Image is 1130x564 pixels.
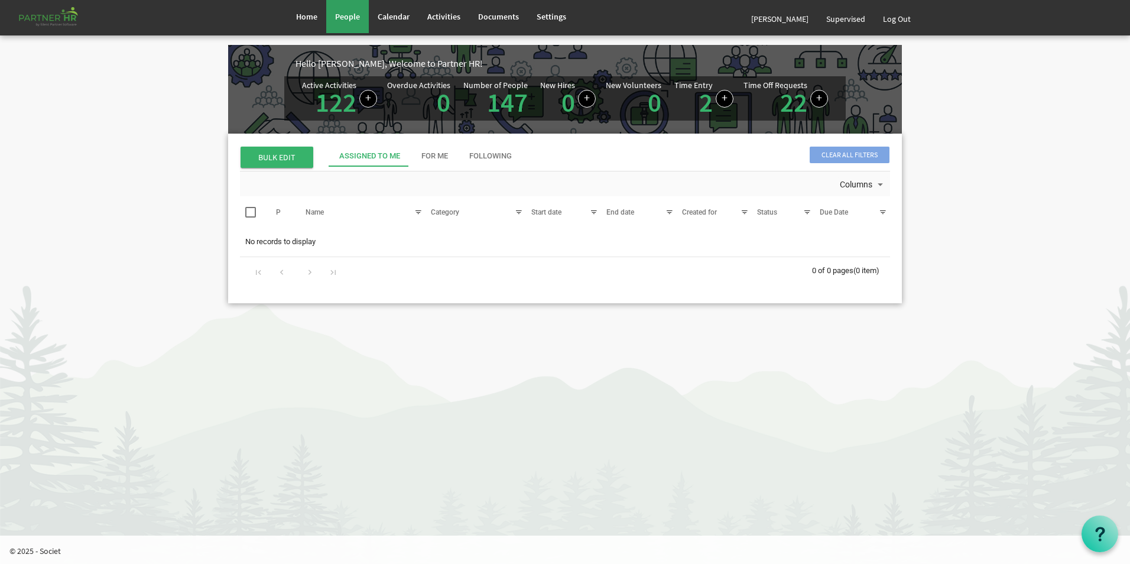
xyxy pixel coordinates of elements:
div: Columns [837,171,888,196]
a: Create a new Activity [359,90,377,108]
span: P [276,208,281,216]
div: New Hires [540,81,575,89]
a: 0 [437,86,450,119]
div: Active Activities [302,81,356,89]
div: Go to next page [302,263,318,280]
span: 0 of 0 pages [812,266,853,275]
div: Go to last page [325,263,341,280]
div: Activities assigned to you for which the Due Date is passed [387,81,453,116]
div: Assigned To Me [339,151,400,162]
div: Number of active Activities in Partner HR [302,81,377,116]
div: Overdue Activities [387,81,450,89]
div: Number of active time off requests [743,81,828,116]
span: Documents [478,11,519,22]
a: Log hours [716,90,733,108]
span: Name [306,208,324,216]
span: Created for [682,208,717,216]
div: Hello [PERSON_NAME], Welcome to Partner HR! [296,57,902,70]
span: Category [431,208,459,216]
span: End date [606,208,634,216]
p: © 2025 - Societ [9,545,1130,557]
span: Settings [537,11,566,22]
span: Clear all filters [810,147,889,163]
a: 0 [561,86,575,119]
span: Home [296,11,317,22]
a: 147 [487,86,528,119]
div: Time Entry [674,81,713,89]
div: Following [469,151,512,162]
a: [PERSON_NAME] [742,2,817,35]
div: 0 of 0 pages (0 item) [812,257,890,282]
span: Calendar [378,11,410,22]
div: Number of Time Entries [674,81,733,116]
span: Status [757,208,777,216]
a: 22 [780,86,807,119]
a: 122 [316,86,356,119]
div: Go to previous page [274,263,290,280]
a: Add new person to Partner HR [578,90,596,108]
a: Supervised [817,2,874,35]
a: Create a new time off request [810,90,828,108]
span: Start date [531,208,561,216]
a: 2 [699,86,713,119]
div: Go to first page [251,263,267,280]
span: Columns [839,177,874,192]
div: Volunteer hired in the last 7 days [606,81,664,116]
td: No records to display [240,231,890,253]
span: (0 item) [853,266,879,275]
span: Supervised [826,14,865,24]
div: Time Off Requests [743,81,807,89]
a: Log Out [874,2,920,35]
div: Total number of active people in Partner HR [463,81,531,116]
div: tab-header [329,145,979,167]
div: Number of People [463,81,528,89]
span: BULK EDIT [241,147,313,168]
span: People [335,11,360,22]
div: New Volunteers [606,81,661,89]
div: For Me [421,151,448,162]
a: 0 [648,86,661,119]
button: Columns [837,177,888,193]
span: Activities [427,11,460,22]
span: Due Date [820,208,848,216]
div: People hired in the last 7 days [540,81,596,116]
